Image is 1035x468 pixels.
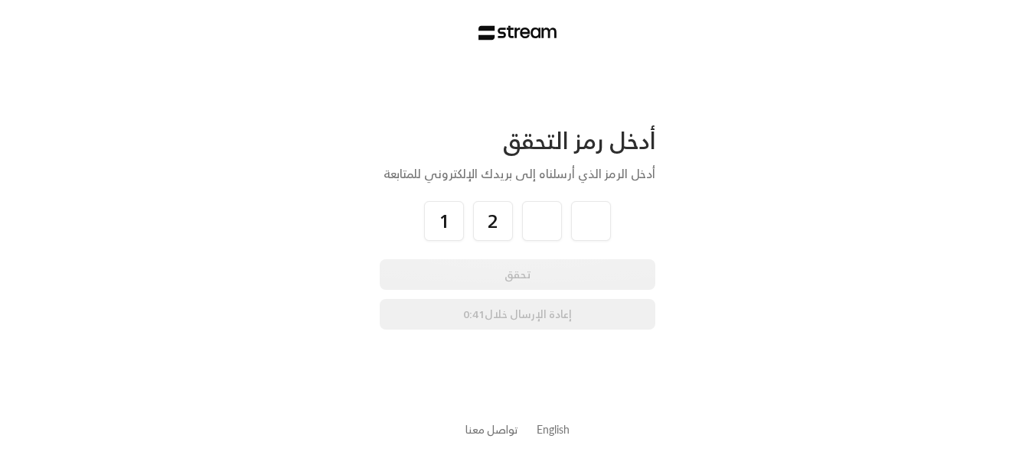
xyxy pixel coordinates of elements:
[537,415,570,444] a: English
[380,164,655,183] div: أدخل الرمز الذي أرسلناه إلى بريدك الإلكتروني للمتابعة
[465,420,518,439] a: تواصل معنا
[380,126,655,155] div: أدخل رمز التحقق
[478,25,557,41] img: Stream Logo
[465,421,518,437] button: تواصل معنا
